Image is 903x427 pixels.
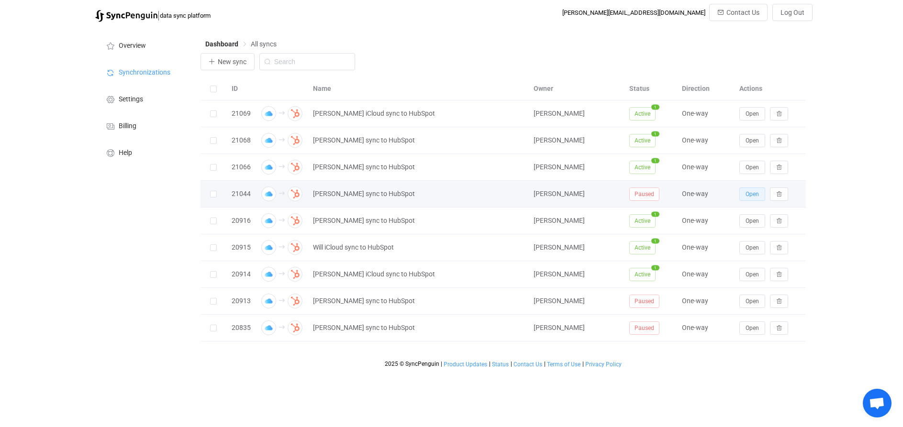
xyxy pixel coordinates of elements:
div: Breadcrumb [205,41,277,47]
div: Status [624,83,677,94]
span: 1 [651,104,659,109]
div: 20835 [227,322,256,333]
span: Contact Us [726,9,759,16]
img: icloud.png [261,106,276,121]
a: Product Updates [443,361,488,368]
button: Open [739,241,765,254]
span: [PERSON_NAME] [534,243,585,251]
span: Open [746,244,759,251]
span: Active [629,134,656,147]
span: [PERSON_NAME] [534,136,585,144]
span: | [544,361,546,367]
div: 21068 [227,135,256,146]
span: [PERSON_NAME] sync to HubSpot [313,215,415,226]
div: 21066 [227,162,256,173]
div: 21044 [227,188,256,199]
span: [PERSON_NAME] iCloud sync to HubSpot [313,269,435,280]
span: data sync platform [160,12,211,19]
span: [PERSON_NAME] [534,217,585,224]
span: 1 [651,211,659,217]
div: One-way [677,188,735,199]
span: Open [746,271,759,278]
a: Open [739,109,765,117]
a: Privacy Policy [585,361,622,368]
a: Open [739,243,765,251]
span: [PERSON_NAME] sync to HubSpot [313,296,415,307]
img: icloud.png [261,240,276,255]
span: [PERSON_NAME] sync to HubSpot [313,188,415,199]
div: 21069 [227,108,256,119]
span: [PERSON_NAME] [534,297,585,305]
button: Open [739,187,765,201]
div: One-way [677,242,735,253]
a: Open [739,190,765,197]
span: Active [629,268,656,281]
img: hubspot.png [288,186,302,201]
span: Synchronizations [119,69,170,77]
button: Open [739,321,765,335]
span: Overview [119,42,146,50]
button: New sync [201,53,255,70]
div: 20916 [227,215,256,226]
span: [PERSON_NAME] sync to HubSpot [313,162,415,173]
span: 1 [651,158,659,163]
button: Open [739,214,765,228]
span: Paused [629,187,659,201]
div: One-way [677,162,735,173]
div: Direction [677,83,735,94]
img: hubspot.png [288,160,302,175]
span: Will iCloud sync to HubSpot [313,242,394,253]
span: | [157,9,160,22]
img: icloud.png [261,133,276,148]
span: Help [119,149,132,157]
span: Open [746,137,759,144]
img: hubspot.png [288,133,302,148]
span: 1 [651,131,659,136]
span: Status [492,361,509,368]
button: Open [739,134,765,147]
div: Owner [529,83,624,94]
span: Open [746,164,759,171]
button: Open [739,161,765,174]
button: Open [739,295,765,308]
div: 20914 [227,269,256,280]
a: Contact Us [513,361,543,368]
div: Actions [735,83,806,94]
span: Terms of Use [547,361,580,368]
a: Open [739,297,765,305]
span: Active [629,241,656,254]
a: Terms of Use [546,361,581,368]
div: ID [227,83,256,94]
a: Open [739,324,765,331]
img: hubspot.png [288,267,302,282]
span: Paused [629,321,659,335]
span: 1 [651,238,659,243]
div: 20913 [227,296,256,307]
span: [PERSON_NAME] [534,163,585,171]
span: [PERSON_NAME] sync to HubSpot [313,135,415,146]
div: 20915 [227,242,256,253]
span: Billing [119,122,136,130]
img: syncpenguin.svg [95,10,157,22]
div: One-way [677,296,735,307]
div: One-way [677,322,735,333]
div: Name [308,83,529,94]
span: Active [629,214,656,228]
a: Overview [95,32,191,58]
img: hubspot.png [288,106,302,121]
a: Help [95,139,191,165]
span: Log Out [780,9,804,16]
button: Open [739,268,765,281]
span: [PERSON_NAME] sync to HubSpot [313,322,415,333]
a: Billing [95,112,191,139]
span: Open [746,298,759,305]
button: Open [739,107,765,120]
span: Open [746,325,759,331]
span: | [582,361,584,367]
button: Log Out [772,4,813,21]
span: | [441,361,442,367]
img: hubspot.png [288,294,302,308]
span: Paused [629,295,659,308]
a: Open [739,136,765,144]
